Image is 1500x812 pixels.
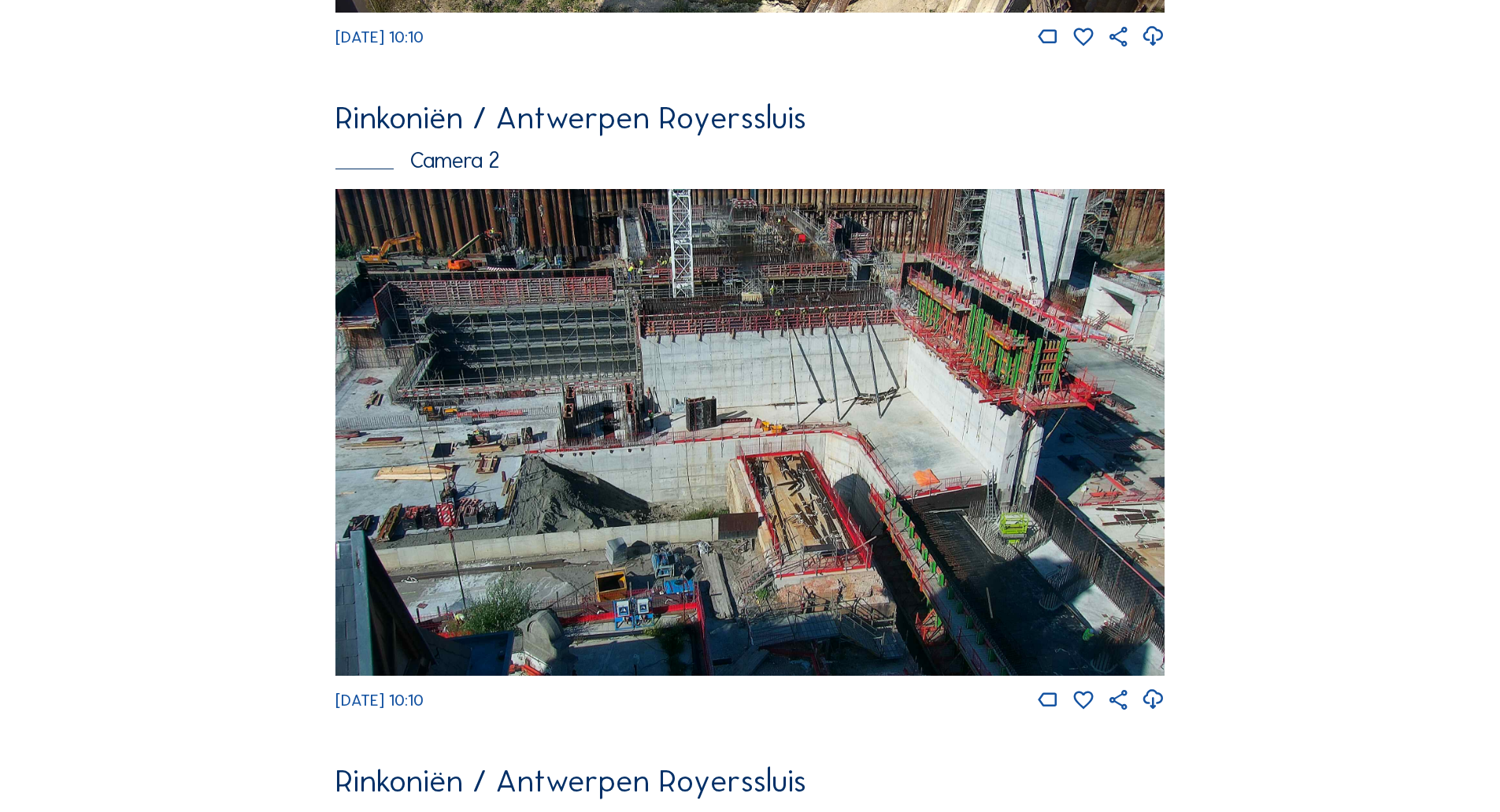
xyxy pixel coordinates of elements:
span: [DATE] 10:10 [335,691,424,710]
div: Camera 2 [335,149,1165,171]
span: [DATE] 10:10 [335,28,424,46]
div: Rinkoniën / Antwerpen Royerssluis [335,102,1165,134]
div: Rinkoniën / Antwerpen Royerssluis [335,766,1165,797]
img: Image [335,189,1165,676]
